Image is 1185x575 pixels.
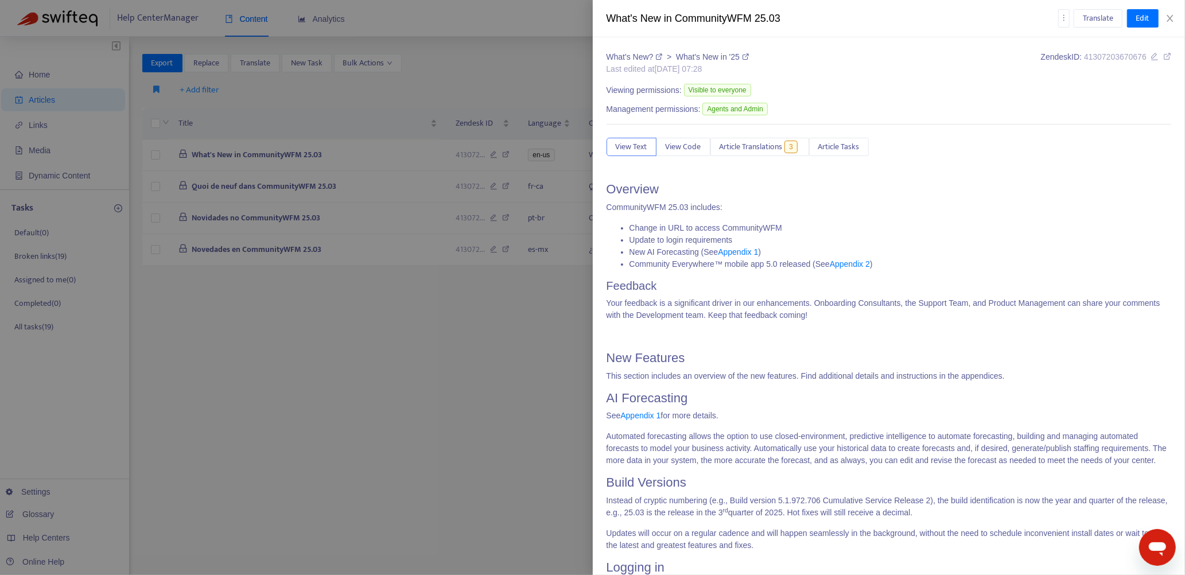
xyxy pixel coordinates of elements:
a: What's New? [607,52,665,61]
button: more [1058,9,1070,28]
button: Translate [1074,9,1122,28]
span: Translate [1083,12,1113,25]
button: View Code [656,138,710,156]
span: more [1060,14,1068,22]
button: Close [1162,13,1178,24]
span: Viewing permissions: [607,84,682,96]
h1: New Features [607,351,1172,366]
button: Article Translations3 [710,138,809,156]
h1: AI Forecasting [607,391,1172,406]
span: View Text [616,141,647,153]
span: View Code [666,141,701,153]
p: Your feedback is a significant driver in our enhancements. Onboarding Consultants, the Support Te... [607,297,1172,321]
button: Article Tasks [809,138,869,156]
div: Zendesk ID: [1041,51,1171,75]
span: Edit [1136,12,1149,25]
a: Appendix 1 [620,411,661,420]
span: 41307203670676 [1084,52,1147,61]
span: close [1165,14,1175,23]
span: Article Translations [720,141,783,153]
div: > [607,51,749,63]
span: Visible to everyone [684,84,751,96]
a: What's New in '25 [676,52,749,61]
span: Agents and Admin [702,103,767,115]
p: CommunityWFM 25.03 includes: [607,201,1172,213]
li: New AI Forecasting (See ) [630,246,1172,258]
li: Change in URL to access CommunityWFM [630,222,1172,234]
p: Updates will occur on a regular cadence and will happen seamlessly in the background, without the... [607,527,1172,551]
h2: Feedback [607,279,1172,293]
p: Automated forecasting allows the option to use closed-environment, predictive intelligence to aut... [607,430,1172,467]
div: Last edited at [DATE] 07:28 [607,63,749,75]
span: 3 [784,141,798,153]
span: Article Tasks [818,141,860,153]
p: See for more details. [607,410,1172,422]
sup: rd [723,507,728,514]
button: View Text [607,138,656,156]
p: Instead of cryptic numbering (e.g., Build version 5.1.972.706 Cumulative Service Release 2), the ... [607,495,1172,519]
span: Management permissions: [607,103,701,115]
h1: Overview [607,182,1172,197]
p: This section includes an overview of the new features. Find additional details and instructions i... [607,370,1172,382]
iframe: Button to launch messaging window [1139,529,1176,566]
a: Appendix 2 [830,259,870,269]
h1: Logging in [607,560,1172,575]
li: Update to login requirements [630,234,1172,246]
a: Appendix 1 [718,247,758,257]
li: Community Everywhere™ mobile app 5.0 released (See ) [630,258,1172,270]
button: Edit [1127,9,1159,28]
div: What's New in CommunityWFM 25.03 [607,11,1058,26]
h1: Build Versions [607,475,1172,490]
